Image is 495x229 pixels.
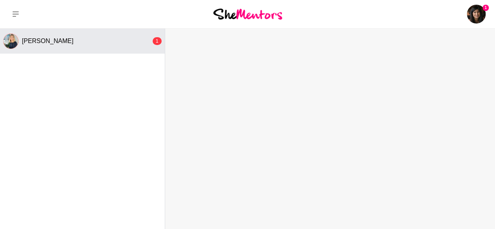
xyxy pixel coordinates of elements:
[467,5,486,23] a: Aneesha Rao1
[213,9,282,19] img: She Mentors Logo
[153,37,162,45] div: 1
[22,38,74,44] span: [PERSON_NAME]
[3,33,19,49] img: L
[467,5,486,23] img: Aneesha Rao
[482,5,489,11] span: 1
[3,33,19,49] div: Laura Thain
